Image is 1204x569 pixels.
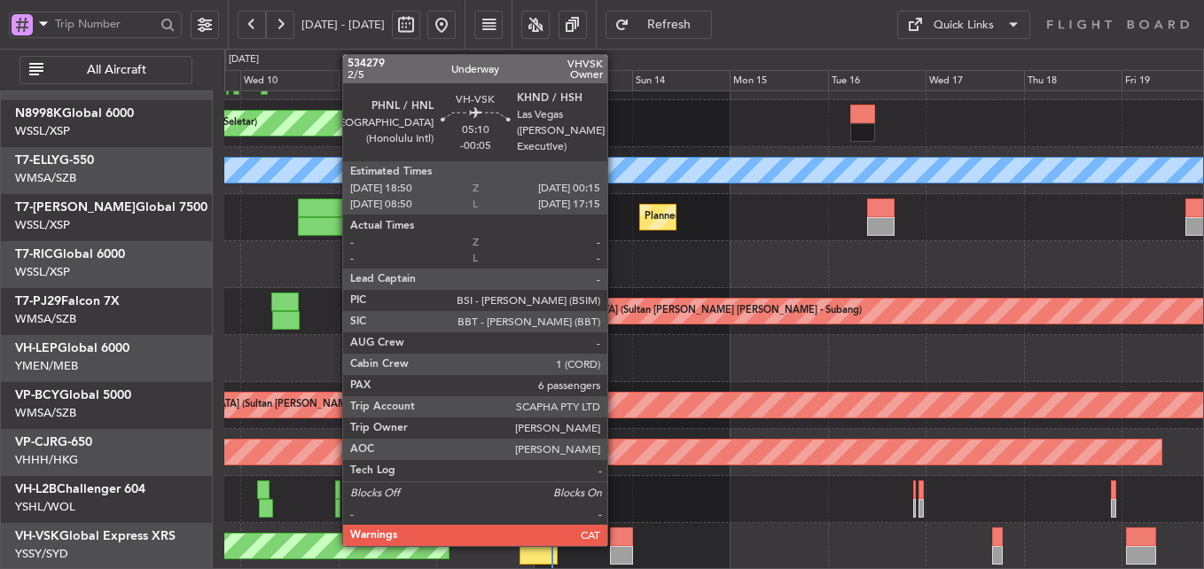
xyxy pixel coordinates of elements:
[436,70,534,91] div: Fri 12
[15,154,94,167] a: T7-ELLYG-550
[47,64,186,76] span: All Aircraft
[15,201,207,214] a: T7-[PERSON_NAME]Global 7500
[632,70,730,91] div: Sun 14
[15,154,59,167] span: T7-ELLY
[301,17,385,33] span: [DATE] - [DATE]
[15,295,61,308] span: T7-PJ29
[15,264,70,280] a: WSSL/XSP
[339,70,436,91] div: Thu 11
[15,483,57,495] span: VH-L2B
[1024,70,1122,91] div: Thu 18
[15,248,125,261] a: T7-RICGlobal 6000
[15,546,68,562] a: YSSY/SYD
[15,123,70,139] a: WSSL/XSP
[15,107,62,120] span: N8998K
[15,389,131,401] a: VP-BCYGlobal 5000
[55,11,155,37] input: Trip Number
[15,389,59,401] span: VP-BCY
[15,358,78,374] a: YMEN/MEB
[449,298,862,324] div: Planned Maint [GEOGRAPHIC_DATA] (Sultan [PERSON_NAME] [PERSON_NAME] - Subang)
[20,56,192,84] button: All Aircraft
[359,204,534,230] div: Planned Maint Dubai (Al Maktoum Intl)
[229,52,259,67] div: [DATE]
[15,217,70,233] a: WSSL/XSP
[15,342,58,355] span: VH-LEP
[58,392,483,418] div: Unplanned Maint [GEOGRAPHIC_DATA] (Sultan [PERSON_NAME] [PERSON_NAME] - Subang)
[15,483,145,495] a: VH-L2BChallenger 604
[15,499,75,515] a: YSHL/WOL
[15,295,120,308] a: T7-PJ29Falcon 7X
[926,70,1023,91] div: Wed 17
[15,530,176,542] a: VH-VSKGlobal Express XRS
[828,70,926,91] div: Tue 16
[15,436,92,448] a: VP-CJRG-650
[15,530,59,542] span: VH-VSK
[15,170,76,186] a: WMSA/SZB
[15,311,76,327] a: WMSA/SZB
[15,248,53,261] span: T7-RIC
[535,70,632,91] div: Sat 13
[15,452,78,468] a: VHHH/HKG
[730,70,827,91] div: Mon 15
[15,107,134,120] a: N8998KGlobal 6000
[934,17,994,35] div: Quick Links
[645,204,853,230] div: Planned Maint [GEOGRAPHIC_DATA] (Seletar)
[15,342,129,355] a: VH-LEPGlobal 6000
[606,11,712,39] button: Refresh
[633,19,706,31] span: Refresh
[240,70,338,91] div: Wed 10
[15,405,76,421] a: WMSA/SZB
[897,11,1030,39] button: Quick Links
[15,436,58,448] span: VP-CJR
[15,201,136,214] span: T7-[PERSON_NAME]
